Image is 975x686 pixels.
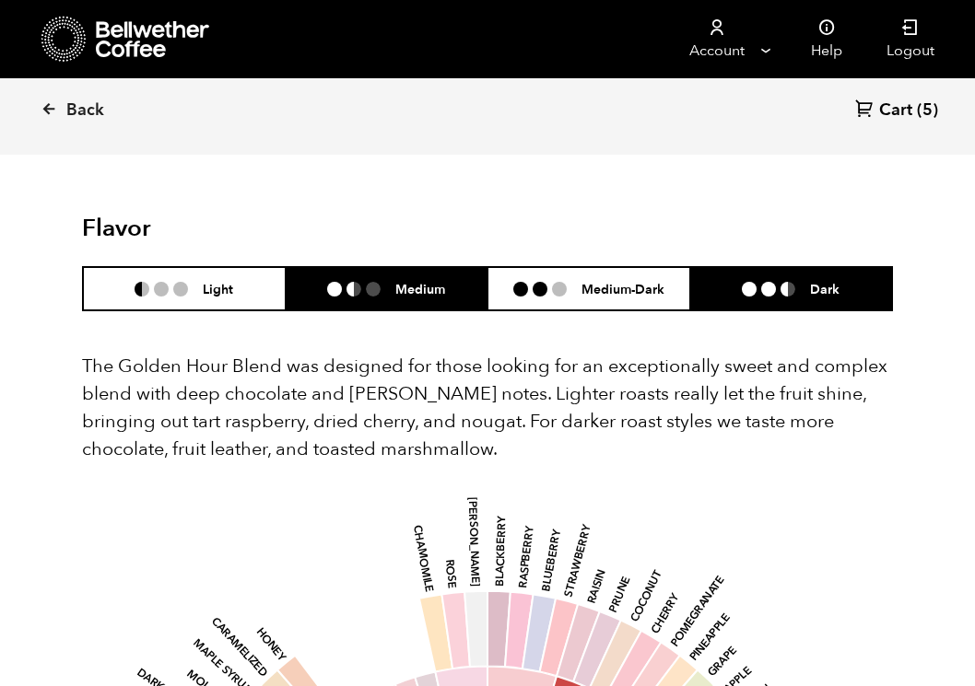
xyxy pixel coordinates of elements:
span: Cart [879,99,912,122]
span: (5) [917,99,938,122]
h6: Medium-Dark [581,281,664,296]
h6: Light [203,281,233,296]
a: Cart (5) [855,99,938,123]
h6: Dark [810,281,840,296]
h2: Flavor [82,215,352,243]
p: The Golden Hour Blend was designed for those looking for an exceptionally sweet and complex blend... [82,353,893,463]
span: Back [66,99,104,122]
h6: Medium [395,281,445,296]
